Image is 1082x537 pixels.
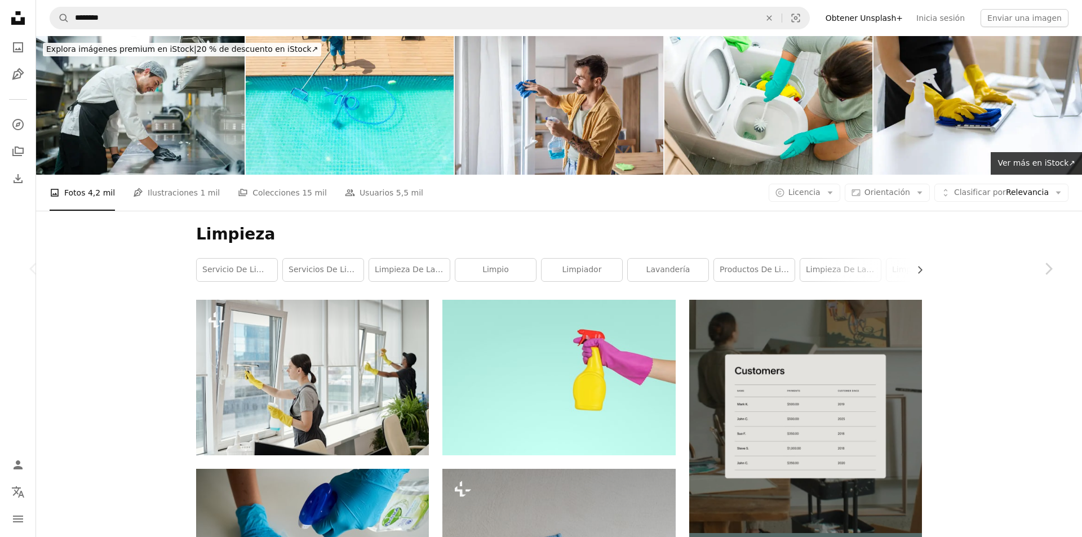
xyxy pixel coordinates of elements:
[46,45,197,54] span: Explora imágenes premium en iStock |
[197,259,277,281] a: servicio de limpieza
[1014,215,1082,323] a: Siguiente
[845,184,930,202] button: Orientación
[757,7,782,29] button: Borrar
[788,188,821,197] span: Licencia
[934,184,1068,202] button: Clasificar porRelevancia
[50,7,810,29] form: Encuentra imágenes en todo el sitio
[542,259,622,281] a: limpiador
[246,36,454,175] img: Pool maintenance with scoop net and automatic robot cleaner.
[981,9,1068,27] button: Enviar una imagen
[628,259,708,281] a: lavandería
[455,36,663,175] img: Gran casa, gran día
[36,36,328,63] a: Explora imágenes premium en iStock|20 % de descuento en iStock↗
[7,63,29,86] a: Ilustraciones
[910,9,972,27] a: Inicia sesión
[819,9,910,27] a: Obtener Unsplash+
[442,372,675,383] a: Persona sosteniendo una botella de spray de plástico amarilla
[196,372,429,383] a: Joven limpiadora en ropa de trabajo que lava grandes ventanas de una oficina de espacio abierto c...
[769,184,840,202] button: Licencia
[369,259,450,281] a: limpieza de la casa
[455,259,536,281] a: limpio
[7,140,29,163] a: Colecciones
[196,224,922,245] h1: Limpieza
[7,36,29,59] a: Fotos
[997,158,1075,167] span: Ver más en iStock ↗
[714,259,795,281] a: Productos de limpieza
[954,187,1049,198] span: Relevancia
[302,187,327,199] span: 15 mil
[50,7,69,29] button: Buscar en Unsplash
[800,259,881,281] a: Limpieza de la casa
[864,188,910,197] span: Orientación
[345,175,423,211] a: Usuarios 5,5 mil
[873,36,1082,175] img: Young Asian cleaning woman uses a towel to clean a computer using cleaning solution in her home o...
[7,454,29,476] a: Iniciar sesión / Registrarse
[954,188,1006,197] span: Clasificar por
[46,45,318,54] span: 20 % de descuento en iStock ↗
[7,113,29,136] a: Explorar
[991,152,1082,175] a: Ver más en iStock↗
[664,36,873,175] img: Woman kneeling in the bathroom cleaning toilet bowl with a scrubbing brush
[782,7,809,29] button: Búsqueda visual
[910,259,922,281] button: desplazar lista a la derecha
[133,175,220,211] a: Ilustraciones 1 mil
[36,36,245,175] img: El chef del restaurante está limpiando la encimera de la cocina.
[200,187,220,199] span: 1 mil
[7,167,29,190] a: Historial de descargas
[7,481,29,503] button: Idioma
[196,300,429,455] img: Joven limpiadora en ropa de trabajo que lava grandes ventanas de una oficina de espacio abierto c...
[689,300,922,532] img: file-1747939376688-baf9a4a454ffimage
[7,508,29,530] button: Menú
[442,300,675,455] img: Persona sosteniendo una botella de spray de plástico amarilla
[396,187,423,199] span: 5,5 mil
[886,259,967,281] a: Limpieza del hogar
[283,259,363,281] a: Servicios de limpieza
[238,175,327,211] a: Colecciones 15 mil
